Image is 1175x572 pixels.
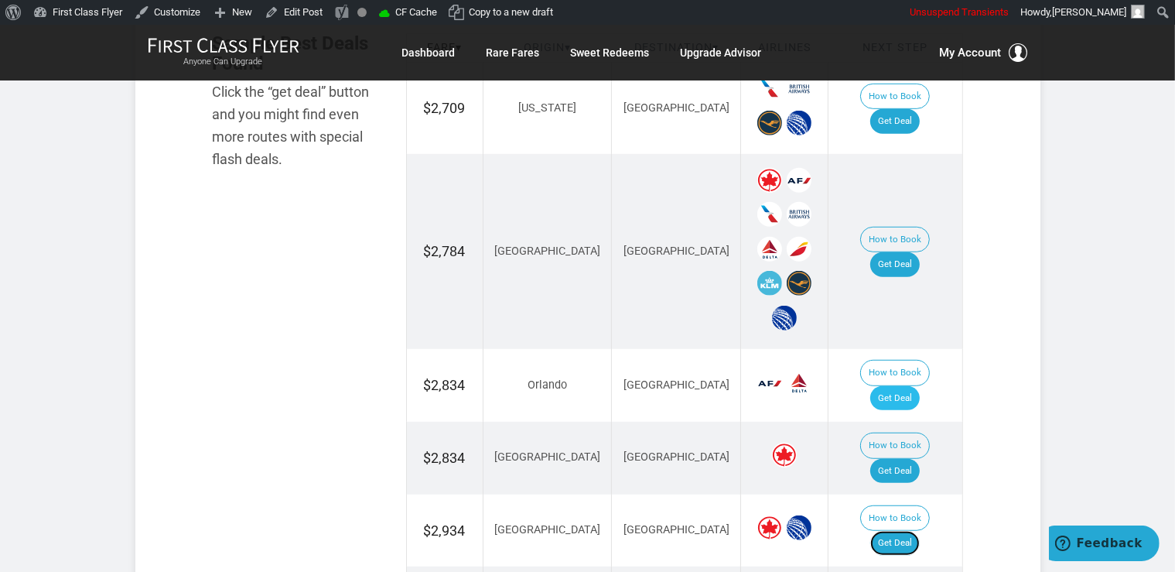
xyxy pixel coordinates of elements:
span: British Airways [787,77,811,101]
span: KLM [757,271,782,296]
iframe: Opens a widget where you can find more information [1049,526,1160,564]
a: Get Deal [870,252,920,277]
button: How to Book [860,84,930,110]
span: [GEOGRAPHIC_DATA] [623,378,729,392]
a: First Class FlyerAnyone Can Upgrade [148,37,299,68]
span: $2,709 [424,100,466,116]
span: [GEOGRAPHIC_DATA] [623,245,729,258]
span: Delta Airlines [787,371,811,396]
span: Lufthansa [787,271,811,296]
button: How to Book [860,227,930,253]
span: [GEOGRAPHIC_DATA] [623,450,729,464]
a: Get Deal [870,109,920,134]
a: Get Deal [870,386,920,411]
span: $2,834 [424,450,466,466]
span: My Account [940,43,1002,62]
span: $2,934 [424,522,466,539]
span: Air Canada [757,515,782,540]
span: American Airlines [757,77,782,101]
span: Iberia [787,237,811,262]
a: Dashboard [402,39,456,67]
span: United [787,111,811,135]
span: [GEOGRAPHIC_DATA] [494,450,600,464]
small: Anyone Can Upgrade [148,57,299,67]
span: Lufthansa [757,111,782,135]
button: My Account [940,43,1028,62]
span: $2,784 [424,243,466,259]
span: Air France [787,168,811,193]
span: American Airlines [757,202,782,227]
span: [US_STATE] [518,101,576,115]
span: Delta Airlines [757,237,782,262]
span: Unsuspend Transients [910,6,1009,18]
span: Air France [757,371,782,396]
span: [GEOGRAPHIC_DATA] [623,523,729,536]
button: How to Book [860,505,930,532]
span: Air Canada [757,168,782,193]
span: [PERSON_NAME] [1052,6,1126,18]
span: British Airways [787,202,811,227]
span: $2,834 [424,377,466,393]
a: Sweet Redeems [571,39,650,67]
span: United [787,515,811,540]
span: Air Canada [772,443,797,468]
a: Upgrade Advisor [681,39,762,67]
span: [GEOGRAPHIC_DATA] [494,245,600,258]
img: First Class Flyer [148,37,299,53]
button: How to Book [860,360,930,386]
span: United [772,306,797,331]
span: Orlando [528,378,567,392]
a: Rare Fares [487,39,540,67]
span: [GEOGRAPHIC_DATA] [623,101,729,115]
button: How to Book [860,433,930,459]
span: [GEOGRAPHIC_DATA] [494,523,600,536]
a: Get Deal [870,459,920,484]
a: Get Deal [870,531,920,556]
div: Click the “get deal” button and you might find even more routes with special flash deals. [213,81,383,170]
